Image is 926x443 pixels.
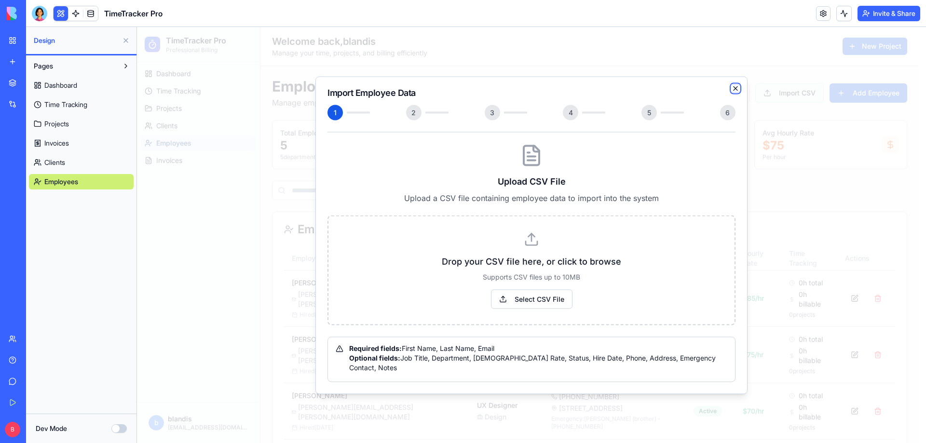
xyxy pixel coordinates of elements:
p: Supports CSV files up to 10MB [207,245,582,255]
div: 6 [583,78,599,93]
span: Pages [34,61,53,71]
a: Projects [29,116,134,132]
button: Select CSV File [354,262,436,282]
span: TimeTracker Pro [104,8,163,19]
a: Time Tracking [29,97,134,112]
div: 5 [504,78,520,93]
span: Dashboard [44,81,77,90]
button: Pages [29,58,118,74]
strong: Optional fields: [212,326,263,335]
p: Drop your CSV file here, or click to browse [207,228,582,241]
div: 1 [191,78,206,93]
label: Dev Mode [36,424,67,433]
div: First Name, Last Name, Email Job Title, Department, [DEMOGRAPHIC_DATA] Rate, Status, Hire Date, P... [199,316,590,345]
span: Time Tracking [44,100,87,109]
span: Clients [44,158,65,167]
button: Invite & Share [858,6,920,21]
span: Projects [44,119,69,129]
div: 2 [269,78,285,93]
div: 4 [426,78,441,93]
h2: Import Employee Data [191,61,599,70]
span: Design [34,36,118,45]
span: Invoices [44,138,69,148]
a: Clients [29,155,134,170]
img: logo [7,7,67,20]
h3: Upload CSV File [191,148,599,161]
p: Upload a CSV file containing employee data to import into the system [191,165,599,176]
a: Dashboard [29,78,134,93]
span: B [5,422,20,437]
a: Invoices [29,135,134,151]
strong: Required fields: [212,317,265,325]
div: 3 [348,78,363,93]
span: Employees [44,177,78,187]
a: Employees [29,174,134,189]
